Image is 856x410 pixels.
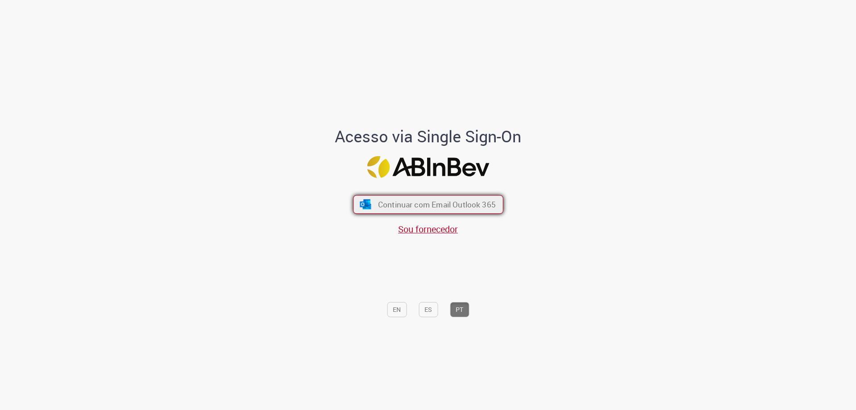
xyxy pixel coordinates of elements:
img: ícone Azure/Microsoft 360 [359,199,372,209]
h1: Acesso via Single Sign-On [305,128,552,145]
button: EN [387,302,407,317]
button: PT [450,302,469,317]
span: Continuar com Email Outlook 365 [378,199,495,210]
img: Logo ABInBev [367,156,489,178]
button: ícone Azure/Microsoft 360 Continuar com Email Outlook 365 [353,195,503,214]
button: ES [419,302,438,317]
a: Sou fornecedor [398,223,458,235]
